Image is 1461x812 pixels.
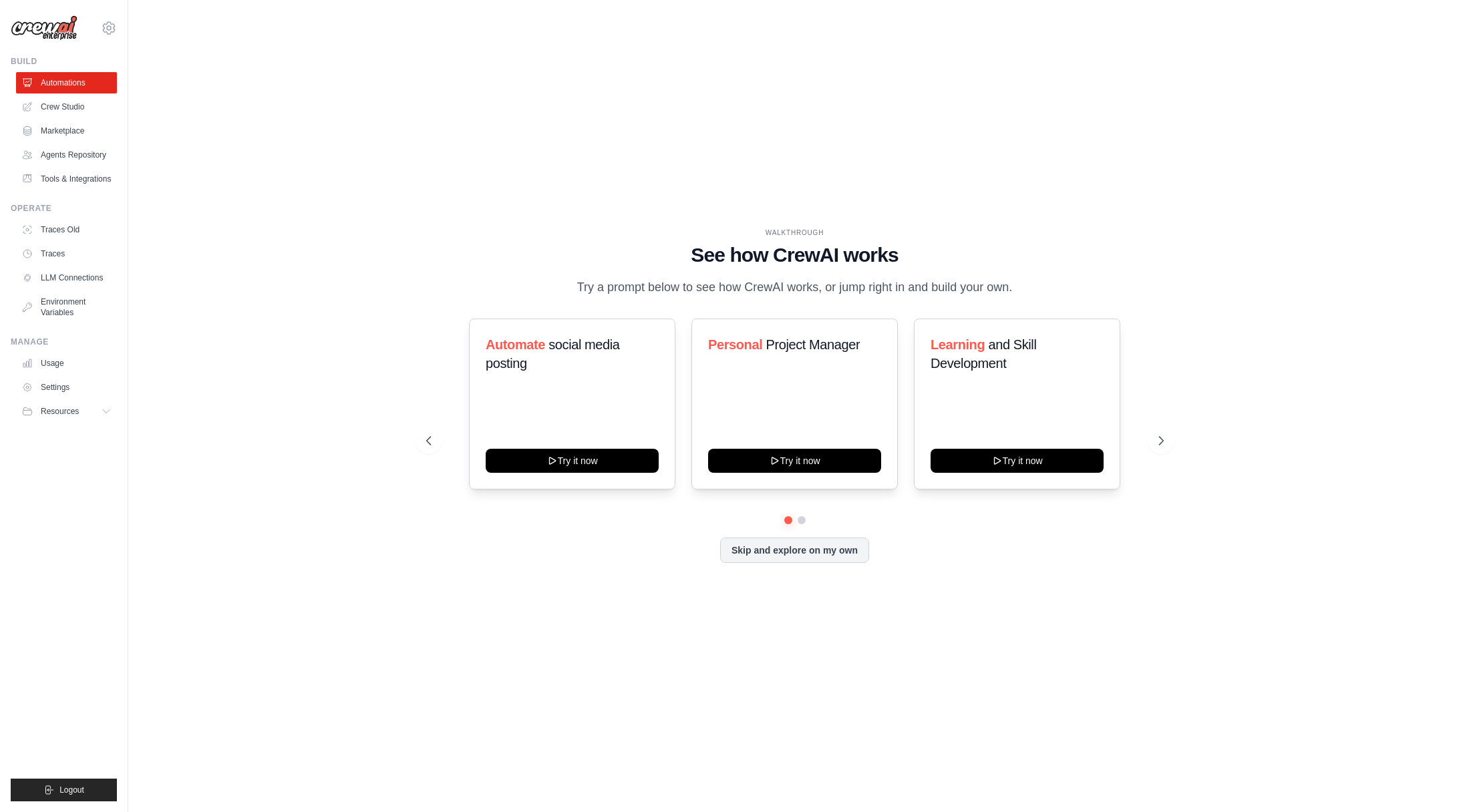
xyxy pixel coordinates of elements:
[16,219,117,240] a: Traces Old
[11,779,117,801] button: Logout
[720,538,869,563] button: Skip and explore on my own
[16,72,117,93] a: Automations
[59,785,84,795] span: Logout
[486,449,659,473] button: Try it now
[426,228,1164,238] div: WALKTHROUGH
[16,377,117,398] a: Settings
[16,291,117,323] a: Environment Variables
[16,120,117,142] a: Marketplace
[766,337,860,352] span: Project Manager
[16,243,117,264] a: Traces
[426,243,1164,267] h1: See how CrewAI works
[11,15,77,41] img: Logo
[571,278,1019,297] p: Try a prompt below to see how CrewAI works, or jump right in and build your own.
[16,168,117,190] a: Tools & Integrations
[931,337,985,352] span: Learning
[16,96,117,118] a: Crew Studio
[41,406,79,417] span: Resources
[708,337,762,352] span: Personal
[16,401,117,422] button: Resources
[486,337,620,371] span: social media posting
[486,337,545,352] span: Automate
[16,353,117,374] a: Usage
[16,144,117,166] a: Agents Repository
[708,449,881,473] button: Try it now
[11,203,117,214] div: Operate
[11,56,117,67] div: Build
[11,337,117,347] div: Manage
[931,449,1104,473] button: Try it now
[16,267,117,288] a: LLM Connections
